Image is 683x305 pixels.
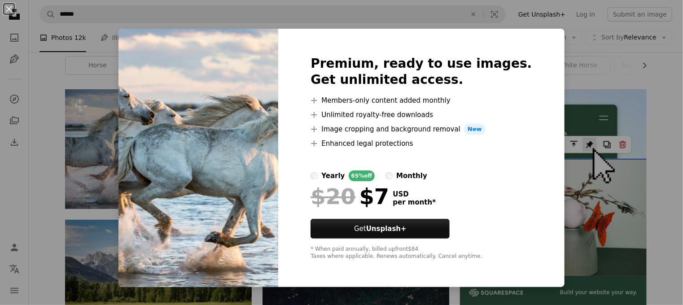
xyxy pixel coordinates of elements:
span: USD [393,190,436,198]
div: * When paid annually, billed upfront $84 Taxes where applicable. Renews automatically. Cancel any... [311,246,532,260]
div: yearly [321,170,345,181]
span: per month * [393,198,436,206]
li: Unlimited royalty-free downloads [311,109,532,120]
button: GetUnsplash+ [311,219,450,239]
h2: Premium, ready to use images. Get unlimited access. [311,56,532,88]
li: Image cropping and background removal [311,124,532,135]
input: monthly [385,172,393,179]
li: Members-only content added monthly [311,95,532,106]
strong: Unsplash+ [366,225,407,233]
div: $7 [311,185,389,208]
input: yearly65%off [311,172,318,179]
li: Enhanced legal protections [311,138,532,149]
div: 65% off [349,170,375,181]
img: premium_photo-1661886008804-9e5b219fc587 [118,29,278,287]
span: $20 [311,185,355,208]
div: monthly [396,170,427,181]
span: New [464,124,486,135]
